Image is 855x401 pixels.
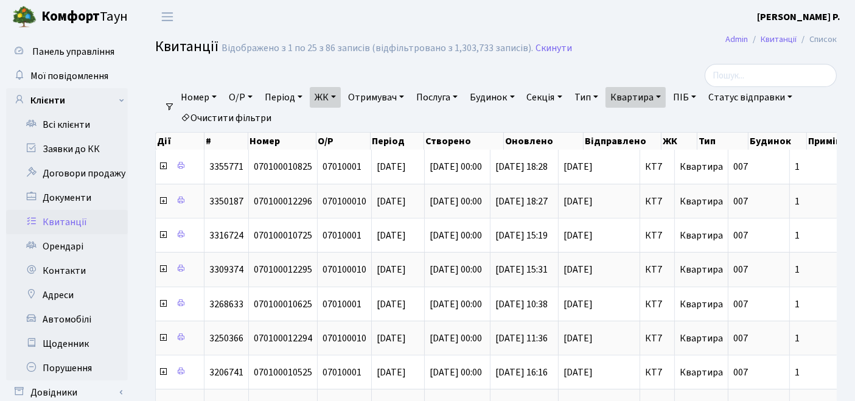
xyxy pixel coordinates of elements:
[224,87,257,108] a: О/Р
[209,332,243,345] span: 3250366
[377,195,406,208] span: [DATE]
[424,133,504,150] th: Створено
[522,87,567,108] a: Секція
[254,195,312,208] span: 070100012296
[41,7,100,26] b: Комфорт
[176,87,222,108] a: Номер
[430,229,482,242] span: [DATE] 00:00
[260,87,307,108] a: Період
[680,160,723,173] span: Квартира
[707,27,855,52] nav: breadcrumb
[430,366,482,379] span: [DATE] 00:00
[6,88,128,113] a: Клієнти
[41,7,128,27] span: Таун
[371,133,424,150] th: Період
[152,7,183,27] button: Переключити навігацію
[703,87,797,108] a: Статус відправки
[323,160,361,173] span: 07010001
[323,229,361,242] span: 07010001
[564,231,635,240] span: [DATE]
[377,263,406,276] span: [DATE]
[430,332,482,345] span: [DATE] 00:00
[733,195,748,208] span: 007
[757,10,840,24] a: [PERSON_NAME] Р.
[209,366,243,379] span: 3206741
[12,5,37,29] img: logo.png
[411,87,462,108] a: Послуга
[645,368,669,377] span: КТ7
[323,332,366,345] span: 070100010
[495,332,548,345] span: [DATE] 11:36
[725,33,748,46] a: Admin
[504,133,584,150] th: Оновлено
[661,133,698,150] th: ЖК
[323,263,366,276] span: 070100010
[254,160,312,173] span: 070100010825
[343,87,409,108] a: Отримувач
[733,332,748,345] span: 007
[204,133,248,150] th: #
[645,299,669,309] span: КТ7
[6,40,128,64] a: Панель управління
[564,333,635,343] span: [DATE]
[697,133,749,150] th: Тип
[564,197,635,206] span: [DATE]
[495,366,548,379] span: [DATE] 16:16
[680,195,723,208] span: Квартира
[6,137,128,161] a: Заявки до КК
[222,43,533,54] div: Відображено з 1 по 25 з 86 записів (відфільтровано з 1,303,733 записів).
[680,298,723,311] span: Квартира
[6,283,128,307] a: Адреси
[797,33,837,46] li: Список
[536,43,572,54] a: Скинути
[6,234,128,259] a: Орендарі
[176,108,276,128] a: Очистити фільтри
[733,229,748,242] span: 007
[209,229,243,242] span: 3316724
[645,162,669,172] span: КТ7
[254,366,312,379] span: 070100010525
[495,263,548,276] span: [DATE] 15:31
[645,333,669,343] span: КТ7
[254,229,312,242] span: 070100010725
[248,133,316,150] th: Номер
[645,265,669,274] span: КТ7
[6,64,128,88] a: Мої повідомлення
[733,366,748,379] span: 007
[254,332,312,345] span: 070100012294
[156,133,204,150] th: Дії
[209,160,243,173] span: 3355771
[30,69,108,83] span: Мої повідомлення
[605,87,666,108] a: Квартира
[377,332,406,345] span: [DATE]
[316,133,370,150] th: О/Р
[254,263,312,276] span: 070100012295
[323,298,361,311] span: 07010001
[6,161,128,186] a: Договори продажу
[680,263,723,276] span: Квартира
[377,298,406,311] span: [DATE]
[749,133,807,150] th: Будинок
[495,298,548,311] span: [DATE] 10:38
[430,298,482,311] span: [DATE] 00:00
[645,197,669,206] span: КТ7
[564,368,635,377] span: [DATE]
[6,332,128,356] a: Щоденник
[209,298,243,311] span: 3268633
[254,298,312,311] span: 070100010625
[310,87,341,108] a: ЖК
[570,87,603,108] a: Тип
[680,366,723,379] span: Квартира
[155,36,218,57] span: Квитанції
[6,259,128,283] a: Контакти
[564,265,635,274] span: [DATE]
[761,33,797,46] a: Квитанції
[6,113,128,137] a: Всі клієнти
[6,356,128,380] a: Порушення
[6,210,128,234] a: Квитанції
[495,195,548,208] span: [DATE] 18:27
[495,160,548,173] span: [DATE] 18:28
[430,195,482,208] span: [DATE] 00:00
[733,298,748,311] span: 007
